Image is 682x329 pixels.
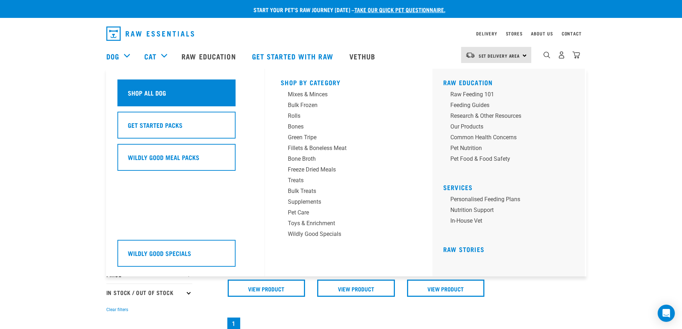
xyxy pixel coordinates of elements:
a: Bulk Frozen [281,101,417,112]
h5: Shop By Category [281,79,417,84]
div: Pet Nutrition [450,144,562,153]
a: Raw Education [443,81,493,84]
a: Common Health Concerns [443,133,579,144]
p: In Stock / Out Of Stock [106,284,192,301]
a: Green Tripe [281,133,417,144]
div: Feeding Guides [450,101,562,110]
a: Get started with Raw [245,42,342,71]
div: Rolls [288,112,400,120]
a: View Product [228,280,305,297]
div: Common Health Concerns [450,133,562,142]
a: Pet Nutrition [443,144,579,155]
a: Personalised Feeding Plans [443,195,579,206]
a: About Us [531,32,553,35]
a: Our Products [443,122,579,133]
a: In-house vet [443,217,579,227]
a: Rolls [281,112,417,122]
h5: Wildly Good Specials [128,248,191,258]
div: Research & Other Resources [450,112,562,120]
div: Bone Broth [288,155,400,163]
div: Bones [288,122,400,131]
a: Vethub [342,42,384,71]
a: View Product [317,280,395,297]
div: Bulk Frozen [288,101,400,110]
a: Toys & Enrichment [281,219,417,230]
a: Wildly Good Meal Packs [117,144,253,176]
a: take our quick pet questionnaire. [354,8,445,11]
a: Bone Broth [281,155,417,165]
a: Stores [506,32,523,35]
a: View Product [407,280,485,297]
h5: Wildly Good Meal Packs [128,153,199,162]
a: Wildly Good Specials [117,240,253,272]
div: Open Intercom Messenger [658,305,675,322]
h5: Services [443,184,579,189]
a: Shop All Dog [117,79,253,112]
div: Toys & Enrichment [288,219,400,228]
img: Raw Essentials Logo [106,26,194,41]
a: Feeding Guides [443,101,579,112]
a: Raw Feeding 101 [443,90,579,101]
div: Pet Food & Food Safety [450,155,562,163]
a: Contact [562,32,582,35]
div: Fillets & Boneless Meat [288,144,400,153]
a: Raw Stories [443,247,484,251]
a: Supplements [281,198,417,208]
a: Fillets & Boneless Meat [281,144,417,155]
div: Freeze Dried Meals [288,165,400,174]
div: Raw Feeding 101 [450,90,562,99]
img: home-icon@2x.png [572,51,580,59]
div: Green Tripe [288,133,400,142]
a: Pet Care [281,208,417,219]
a: Cat [144,51,156,62]
a: Bulk Treats [281,187,417,198]
h5: Get Started Packs [128,120,183,130]
a: Nutrition Support [443,206,579,217]
a: Treats [281,176,417,187]
div: Pet Care [288,208,400,217]
div: Mixes & Minces [288,90,400,99]
nav: dropdown navigation [101,24,582,44]
a: Delivery [476,32,497,35]
a: Get Started Packs [117,112,253,144]
a: Mixes & Minces [281,90,417,101]
a: Wildly Good Specials [281,230,417,241]
a: Dog [106,51,119,62]
a: Pet Food & Food Safety [443,155,579,165]
a: Research & Other Resources [443,112,579,122]
div: Bulk Treats [288,187,400,195]
div: Supplements [288,198,400,206]
button: Clear filters [106,306,128,313]
h5: Shop All Dog [128,88,166,97]
img: user.png [558,51,565,59]
div: Treats [288,176,400,185]
span: Set Delivery Area [479,54,520,57]
a: Freeze Dried Meals [281,165,417,176]
a: Bones [281,122,417,133]
div: Wildly Good Specials [288,230,400,238]
a: Raw Education [174,42,245,71]
div: Our Products [450,122,562,131]
img: home-icon-1@2x.png [543,52,550,58]
img: van-moving.png [465,52,475,58]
